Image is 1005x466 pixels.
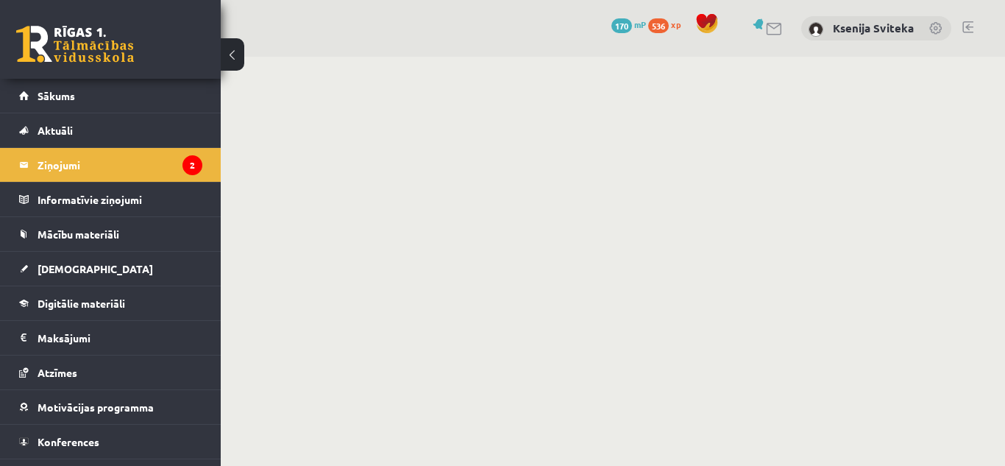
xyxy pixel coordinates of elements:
a: Maksājumi [19,321,202,355]
span: Sākums [38,89,75,102]
a: 536 xp [648,18,688,30]
span: Motivācijas programma [38,400,154,414]
span: 170 [611,18,632,33]
span: Konferences [38,435,99,448]
a: 170 mP [611,18,646,30]
a: Informatīvie ziņojumi [19,183,202,216]
img: Ksenija Sviteka [809,22,823,37]
span: [DEMOGRAPHIC_DATA] [38,262,153,275]
a: Atzīmes [19,356,202,389]
span: Digitālie materiāli [38,297,125,310]
legend: Ziņojumi [38,148,202,182]
a: Konferences [19,425,202,459]
span: Mācību materiāli [38,227,119,241]
a: Digitālie materiāli [19,286,202,320]
a: Sākums [19,79,202,113]
legend: Informatīvie ziņojumi [38,183,202,216]
span: mP [634,18,646,30]
a: Rīgas 1. Tālmācības vidusskola [16,26,134,63]
a: Aktuāli [19,113,202,147]
a: Ziņojumi2 [19,148,202,182]
span: Atzīmes [38,366,77,379]
span: 536 [648,18,669,33]
span: Aktuāli [38,124,73,137]
a: [DEMOGRAPHIC_DATA] [19,252,202,286]
a: Mācību materiāli [19,217,202,251]
i: 2 [182,155,202,175]
span: xp [671,18,681,30]
a: Ksenija Sviteka [833,21,914,35]
a: Motivācijas programma [19,390,202,424]
legend: Maksājumi [38,321,202,355]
